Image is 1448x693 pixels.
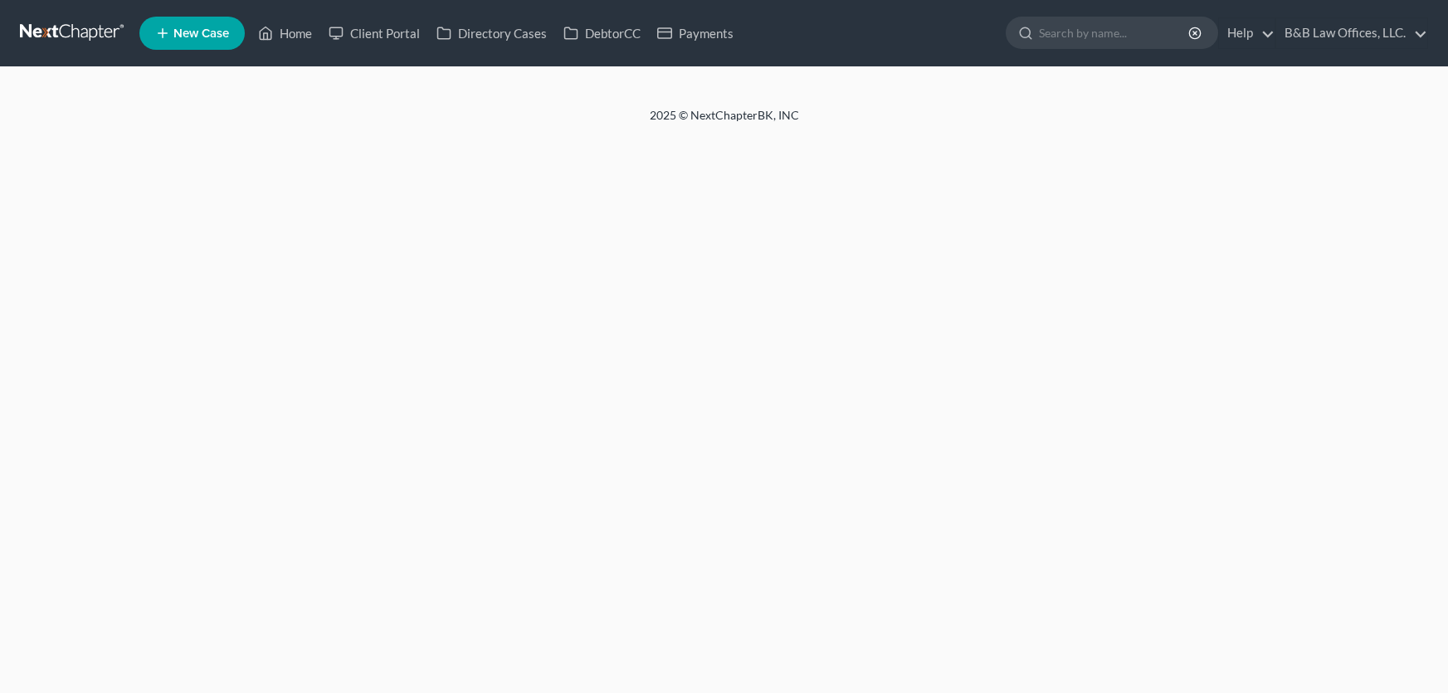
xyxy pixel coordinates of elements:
a: Home [250,18,320,48]
a: Payments [649,18,742,48]
a: Client Portal [320,18,428,48]
a: Directory Cases [428,18,555,48]
a: B&B Law Offices, LLC. [1276,18,1427,48]
div: 2025 © NextChapterBK, INC [251,107,1197,137]
input: Search by name... [1039,17,1191,48]
span: New Case [173,27,229,40]
a: Help [1219,18,1275,48]
a: DebtorCC [555,18,649,48]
